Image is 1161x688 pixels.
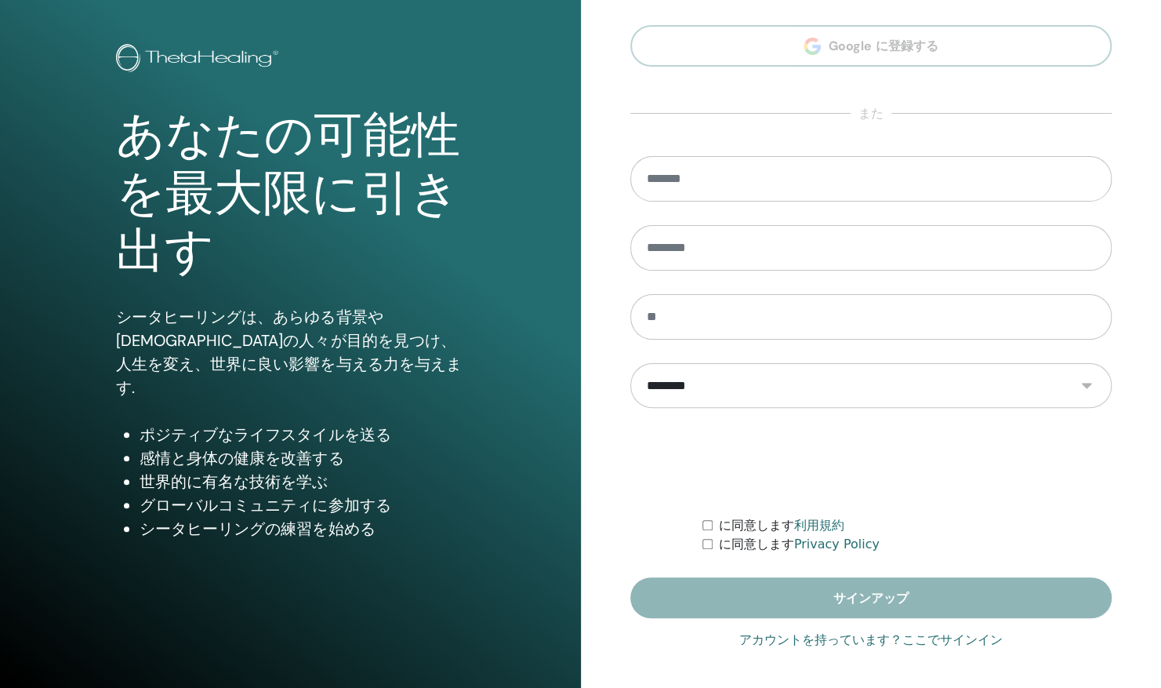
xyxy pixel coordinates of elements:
[851,104,891,123] span: また
[116,305,464,399] p: シータヒーリングは、あらゆる背景や[DEMOGRAPHIC_DATA]の人々が目的を見つけ、人生を変え、世界に良い影響を与える力を与えます.
[140,517,464,541] li: シータヒーリングの練習を始める
[719,516,844,535] label: に同意します
[794,518,844,533] a: 利用規約
[116,107,464,282] h1: あなたの可能性を最大限に引き出す
[752,431,990,493] iframe: reCAPTCHA
[140,493,464,517] li: グローバルコミュニティに参加する
[140,423,464,446] li: ポジティブなライフスタイルを送る
[719,535,880,554] label: に同意します
[140,446,464,470] li: 感情と身体の健康を改善する
[140,470,464,493] li: 世界的に有名な技術を学ぶ
[739,631,1003,650] a: アカウントを持っています？ここでサインイン
[794,537,880,551] a: Privacy Policy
